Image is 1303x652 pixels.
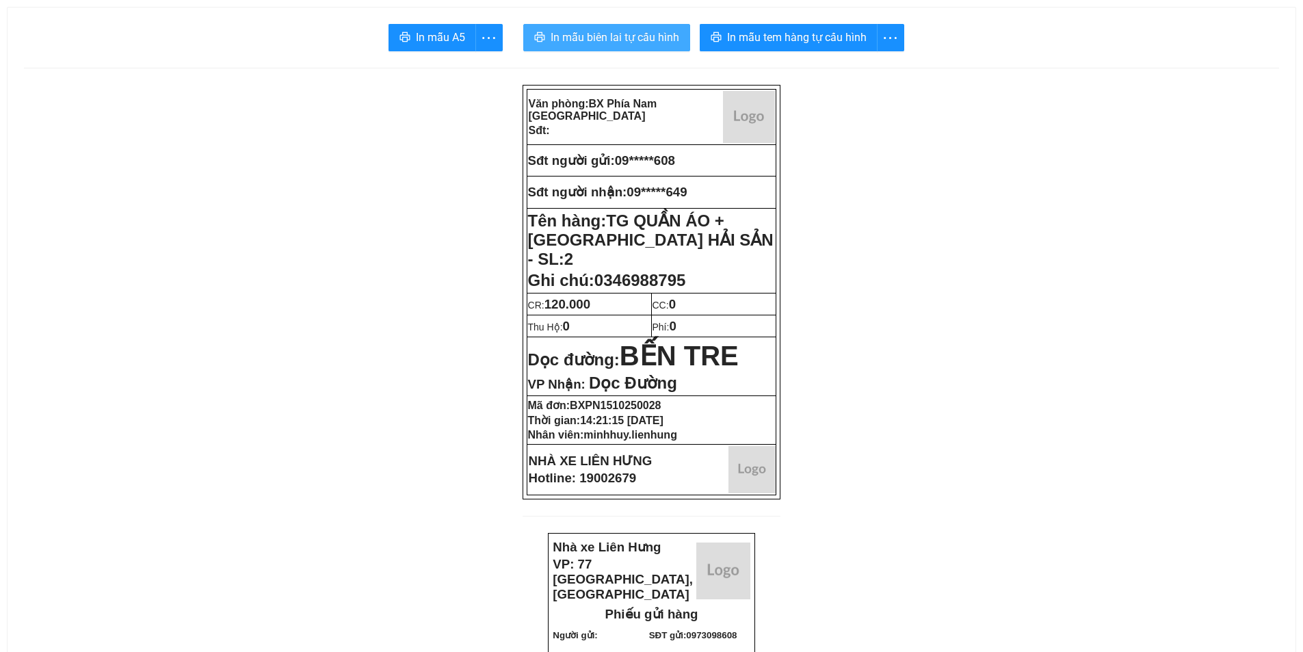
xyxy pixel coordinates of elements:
[389,24,476,51] button: printerIn mẫu A5
[878,29,904,47] span: more
[528,153,615,168] strong: Sđt người gửi:
[653,300,676,311] span: CC:
[529,125,550,136] strong: Sđt:
[727,29,867,46] span: In mẫu tem hàng tự cấu hình
[551,29,679,46] span: In mẫu biên lai tự cấu hình
[620,341,739,371] span: BẾN TRE
[570,400,661,411] span: BXPN1510250028
[589,374,677,392] span: Dọc Đường
[528,271,686,289] span: Ghi chú:
[605,607,698,621] strong: Phiếu gửi hàng
[528,415,663,426] strong: Thời gian:
[723,91,775,143] img: logo
[399,31,410,44] span: printer
[529,98,657,122] strong: Văn phòng:
[563,319,570,333] span: 0
[528,377,585,391] span: VP Nhận:
[529,454,653,468] strong: NHÀ XE LIÊN HƯNG
[696,543,750,599] img: logo
[553,540,661,554] strong: Nhà xe Liên Hưng
[528,211,774,268] strong: Tên hàng:
[528,429,677,441] strong: Nhân viên:
[544,297,590,311] span: 120.000
[476,29,502,47] span: more
[711,31,722,44] span: printer
[529,98,657,122] span: BX Phía Nam [GEOGRAPHIC_DATA]
[528,400,661,411] strong: Mã đơn:
[669,297,676,311] span: 0
[553,630,597,640] strong: Người gửi:
[529,471,637,485] strong: Hotline: 19002679
[728,446,776,493] img: logo
[528,350,739,369] strong: Dọc đường:
[700,24,878,51] button: printerIn mẫu tem hàng tự cấu hình
[686,630,737,640] span: 0973098608
[653,322,676,332] span: Phí:
[416,29,465,46] span: In mẫu A5
[534,31,545,44] span: printer
[649,630,737,640] strong: SĐT gửi:
[580,415,663,426] span: 14:21:15 [DATE]
[669,319,676,333] span: 0
[528,300,591,311] span: CR:
[877,24,904,51] button: more
[583,429,677,441] span: minhhuy.lienhung
[553,557,693,601] strong: VP: 77 [GEOGRAPHIC_DATA], [GEOGRAPHIC_DATA]
[523,24,690,51] button: printerIn mẫu biên lai tự cấu hình
[594,271,685,289] span: 0346988795
[564,250,573,268] span: 2
[528,322,570,332] span: Thu Hộ:
[528,211,774,268] span: TG QUẦN ÁO + [GEOGRAPHIC_DATA] HẢI SẢN - SL:
[475,24,503,51] button: more
[528,185,627,199] strong: Sđt người nhận:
